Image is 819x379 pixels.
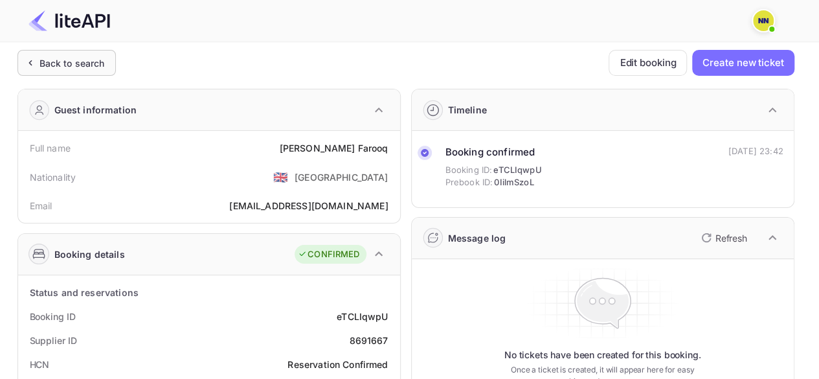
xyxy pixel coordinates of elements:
div: Reservation Confirmed [287,358,388,371]
p: No tickets have been created for this booking. [504,349,701,362]
div: Booking confirmed [445,145,542,160]
div: HCN [30,358,50,371]
div: 8691667 [349,334,388,347]
div: [DATE] 23:42 [728,145,783,158]
div: Message log [448,231,506,245]
div: Guest information [54,103,137,117]
div: [EMAIL_ADDRESS][DOMAIN_NAME] [229,199,388,212]
div: Supplier ID [30,334,77,347]
span: 0IilmSzoL [494,176,533,189]
div: Nationality [30,170,76,184]
div: eTCLIqwpU [337,310,388,323]
button: Edit booking [609,50,687,76]
div: [GEOGRAPHIC_DATA] [295,170,388,184]
div: Full name [30,141,71,155]
div: Booking details [54,247,125,261]
img: LiteAPI Logo [28,10,110,31]
div: Booking ID [30,310,76,323]
span: United States [273,165,288,189]
button: Refresh [693,227,752,248]
button: Create new ticket [692,50,794,76]
span: eTCLIqwpU [493,164,541,177]
div: Timeline [448,103,487,117]
div: Email [30,199,52,212]
span: Prebook ID: [445,176,493,189]
div: Status and reservations [30,286,139,299]
div: Back to search [39,56,105,70]
div: CONFIRMED [298,248,359,261]
span: Booking ID: [445,164,493,177]
p: Refresh [715,231,747,245]
img: N/A N/A [753,10,774,31]
div: [PERSON_NAME] Farooq [279,141,388,155]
